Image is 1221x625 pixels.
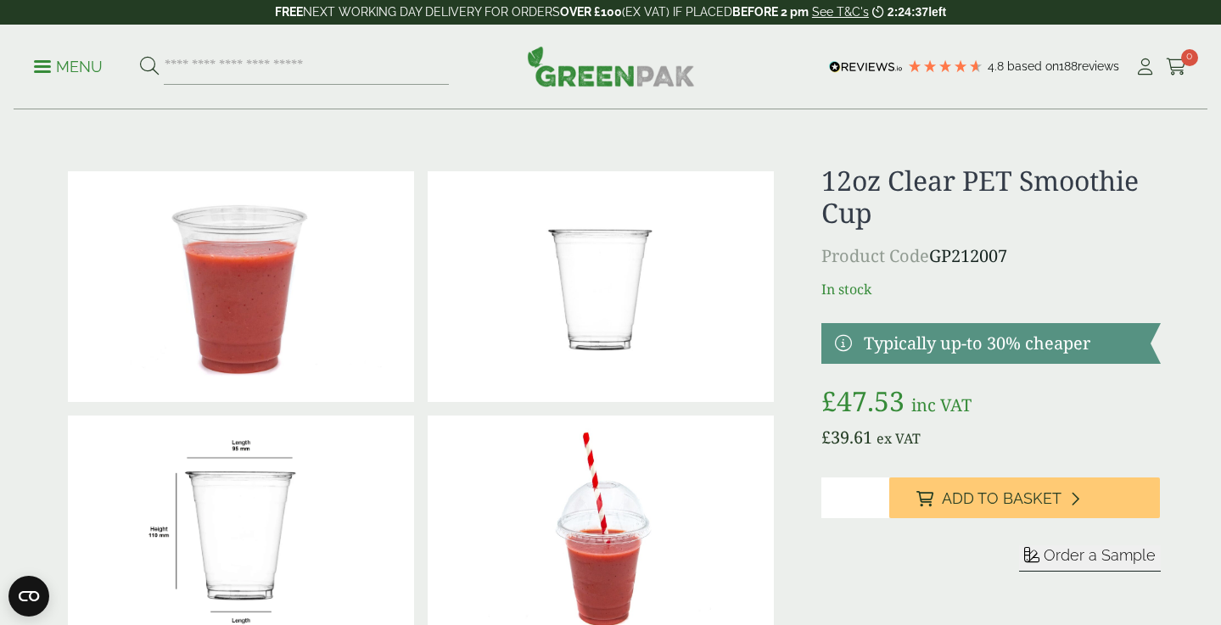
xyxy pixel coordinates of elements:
[888,5,928,19] span: 2:24:37
[732,5,809,19] strong: BEFORE 2 pm
[1059,59,1078,73] span: 188
[889,477,1160,518] button: Add to Basket
[1044,546,1156,564] span: Order a Sample
[560,5,622,19] strong: OVER £100
[8,576,49,617] button: Open CMP widget
[821,243,1160,269] p: GP212007
[1166,59,1187,75] i: Cart
[928,5,946,19] span: left
[1019,545,1161,572] button: Order a Sample
[988,59,1007,73] span: 4.8
[877,429,921,448] span: ex VAT
[911,393,972,416] span: inc VAT
[821,426,831,449] span: £
[821,382,837,419] span: £
[812,5,869,19] a: See T&C's
[34,57,103,77] p: Menu
[821,165,1160,230] h1: 12oz Clear PET Smoothie Cup
[34,57,103,74] a: Menu
[907,59,983,74] div: 4.79 Stars
[821,279,1160,299] p: In stock
[428,171,774,402] img: 12oz Clear PET Smoothie Cup 0
[275,5,303,19] strong: FREE
[1007,59,1059,73] span: Based on
[1181,49,1198,66] span: 0
[829,61,903,73] img: REVIEWS.io
[821,382,905,419] bdi: 47.53
[821,244,929,267] span: Product Code
[68,171,414,402] img: 12oz PET Smoothie Cup With Raspberry Smoothie No Lid
[942,489,1061,508] span: Add to Basket
[821,426,872,449] bdi: 39.61
[1134,59,1156,75] i: My Account
[1078,59,1119,73] span: reviews
[1166,54,1187,80] a: 0
[527,46,695,86] img: GreenPak Supplies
